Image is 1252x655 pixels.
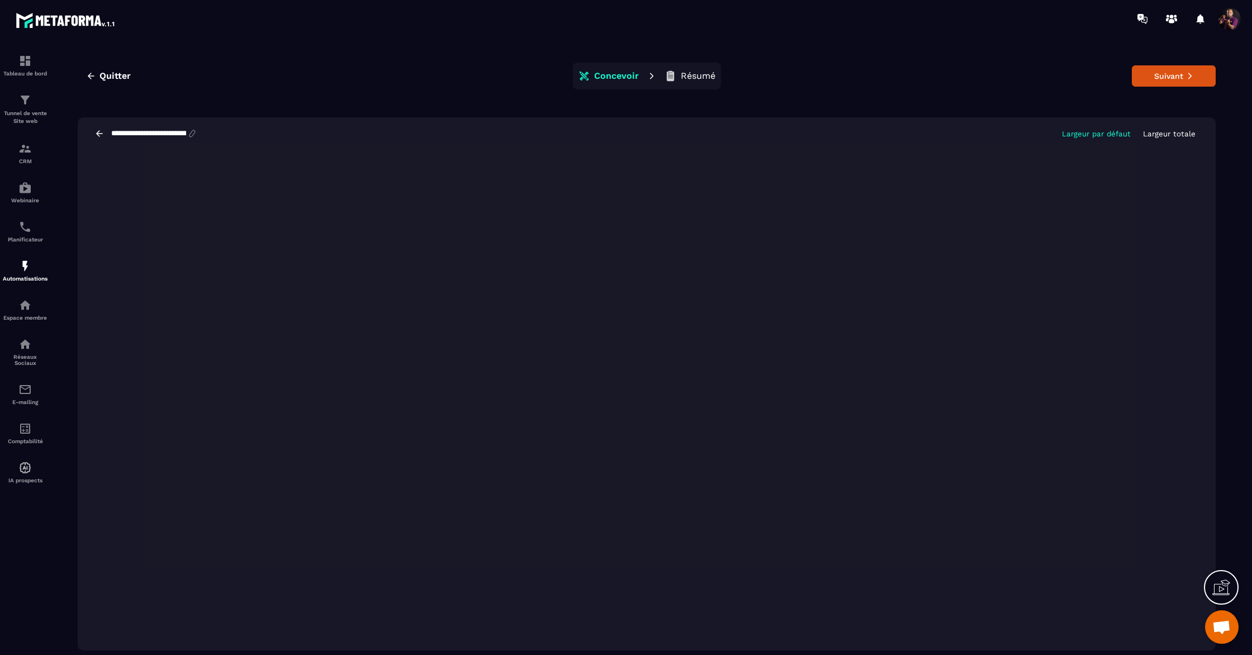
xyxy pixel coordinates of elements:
img: automations [18,461,32,474]
img: automations [18,298,32,312]
button: Quitter [78,66,139,86]
img: scheduler [18,220,32,234]
p: CRM [3,158,48,164]
a: formationformationTableau de bord [3,46,48,85]
span: Quitter [99,70,131,82]
button: Largeur totale [1140,129,1199,139]
p: Largeur par défaut [1062,130,1131,138]
a: automationsautomationsEspace membre [3,290,48,329]
div: Ouvrir le chat [1205,610,1239,644]
img: formation [18,93,32,107]
img: logo [16,10,116,30]
img: accountant [18,422,32,435]
p: Largeur totale [1143,130,1196,138]
img: formation [18,54,32,68]
a: automationsautomationsAutomatisations [3,251,48,290]
p: Résumé [681,70,715,82]
a: formationformationTunnel de vente Site web [3,85,48,134]
a: social-networksocial-networkRéseaux Sociaux [3,329,48,374]
img: social-network [18,338,32,351]
a: formationformationCRM [3,134,48,173]
p: Espace membre [3,315,48,321]
button: Résumé [661,65,719,87]
a: automationsautomationsWebinaire [3,173,48,212]
p: E-mailing [3,399,48,405]
p: Planificateur [3,236,48,243]
p: Comptabilité [3,438,48,444]
p: IA prospects [3,477,48,483]
a: emailemailE-mailing [3,374,48,414]
button: Suivant [1132,65,1216,87]
p: Webinaire [3,197,48,203]
p: Concevoir [594,70,639,82]
p: Tableau de bord [3,70,48,77]
a: schedulerschedulerPlanificateur [3,212,48,251]
p: Automatisations [3,276,48,282]
p: Réseaux Sociaux [3,354,48,366]
a: accountantaccountantComptabilité [3,414,48,453]
img: automations [18,181,32,194]
button: Largeur par défaut [1059,129,1134,139]
img: automations [18,259,32,273]
p: Tunnel de vente Site web [3,110,48,125]
button: Concevoir [575,65,642,87]
img: email [18,383,32,396]
img: formation [18,142,32,155]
